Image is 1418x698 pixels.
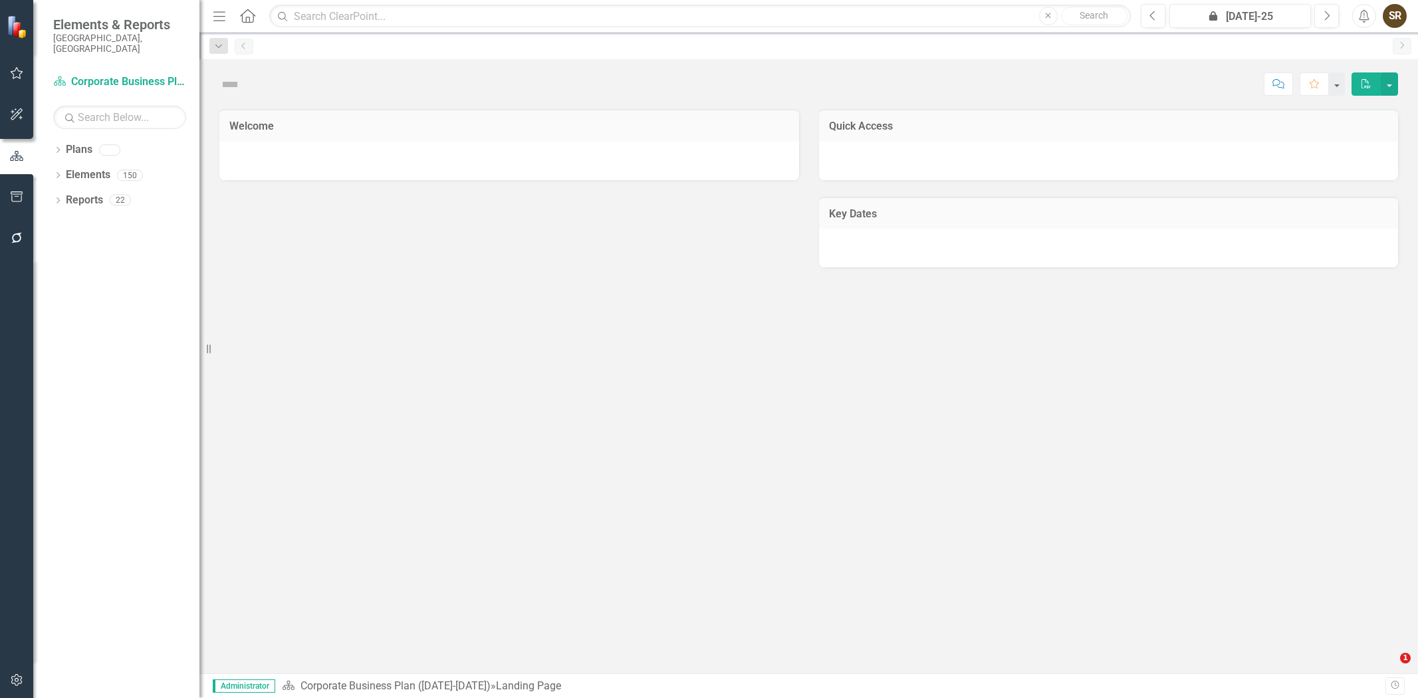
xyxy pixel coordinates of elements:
div: » [282,679,1385,694]
a: Plans [66,142,92,158]
a: Elements [66,168,110,183]
button: SR [1383,4,1407,28]
h3: Welcome [229,120,789,132]
div: 150 [117,170,143,181]
a: Corporate Business Plan ([DATE]-[DATE]) [53,74,186,90]
small: [GEOGRAPHIC_DATA], [GEOGRAPHIC_DATA] [53,33,186,55]
span: Administrator [213,679,275,693]
a: Corporate Business Plan ([DATE]-[DATE]) [300,679,491,692]
div: Landing Page [496,679,561,692]
button: Search [1061,7,1127,25]
input: Search Below... [53,106,186,129]
h3: Key Dates [829,208,1389,220]
div: [DATE]-25 [1174,9,1306,25]
span: Elements & Reports [53,17,186,33]
iframe: Intercom live chat [1373,653,1405,685]
button: [DATE]-25 [1169,4,1311,28]
img: ClearPoint Strategy [7,15,30,38]
img: Not Defined [219,74,241,95]
a: Reports [66,193,103,208]
div: 22 [110,195,131,206]
span: Search [1080,10,1108,21]
input: Search ClearPoint... [269,5,1131,28]
span: 1 [1400,653,1411,663]
h3: Quick Access [829,120,1389,132]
